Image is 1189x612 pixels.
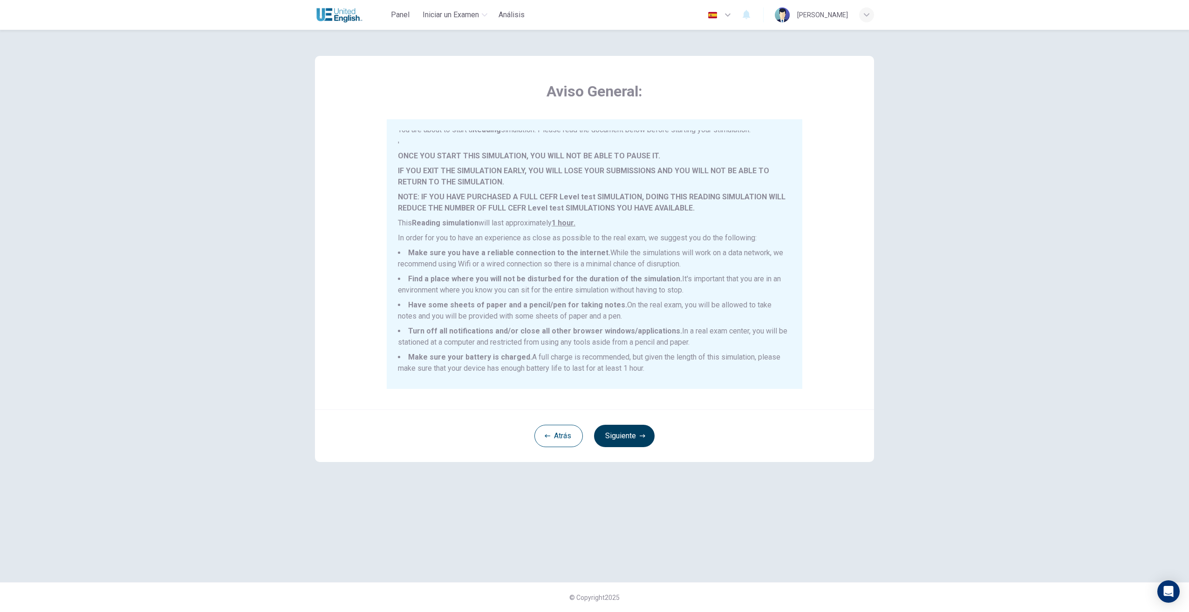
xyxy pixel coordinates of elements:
button: Panel [385,7,415,23]
p: This will last approximately [398,218,791,229]
div: Open Intercom Messenger [1157,580,1180,603]
button: Siguiente [594,425,655,447]
b: Turn off all notifications and/or close all other browser windows/applications. [408,326,682,335]
div: ' [398,124,791,378]
b: NOTE: IF YOU HAVE PURCHASED A FULL CEFR Level test SIMULATION, DOING THIS READING SIMULATION WILL... [398,192,786,212]
span: Panel [391,9,410,20]
span: Iniciar un Examen [423,9,479,20]
span: © Copyright 2025 [569,594,620,601]
img: es [707,12,718,19]
a: United English logo [315,6,385,24]
b: Reading simulation [412,218,478,227]
div: [PERSON_NAME] [797,9,848,20]
p: In order for you to have an experience as close as possible to the real exam, we suggest you do t... [398,232,791,244]
span: Análisis [499,9,525,20]
li: On the real exam, you will be allowed to take notes and you will be provided with some sheets of ... [398,299,791,322]
b: Make sure you have a reliable connection to the internet. [408,248,610,257]
b: IF YOU EXIT THE SIMULATION EARLY, YOU WILL LOSE YOUR SUBMISSIONS AND YOU WILL NOT BE ABLE TO RETU... [398,166,769,186]
li: While the simulations will work on a data network, we recommend using Wifi or a wired connection ... [398,247,791,270]
u: 1 hour. [552,218,575,227]
span: Aviso General: [387,82,802,101]
img: United English logo [315,6,364,24]
button: Iniciar un Examen [419,7,491,23]
b: Find a place where you will not be disturbed for the duration of the simulation. [408,274,682,283]
li: It's important that you are in an environment where you know you can sit for the entire simulatio... [398,273,791,296]
li: A full charge is recommended, but given the length of this simulation, please make sure that your... [398,352,791,374]
button: Análisis [495,7,528,23]
b: ONCE YOU START THIS SIMULATION, YOU WILL NOT BE ABLE TO PAUSE IT. [398,151,660,160]
img: Profile picture [775,7,790,22]
button: Atrás [534,425,583,447]
b: Make sure your battery is charged. [408,353,532,361]
b: Have some sheets of paper and a pencil/pen for taking notes. [408,300,627,309]
li: In a real exam center, you will be stationed at a computer and restricted from using any tools as... [398,326,791,348]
